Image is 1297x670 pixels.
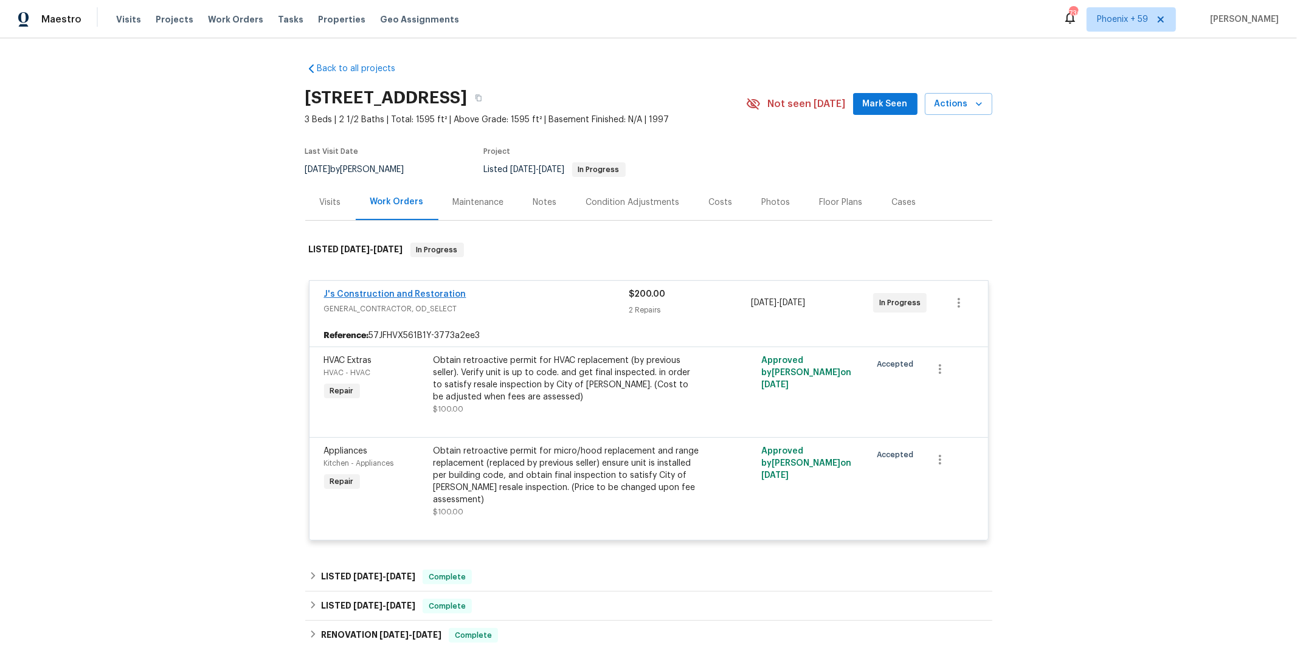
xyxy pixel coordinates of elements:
[325,385,359,397] span: Repair
[879,297,925,309] span: In Progress
[305,165,331,174] span: [DATE]
[424,571,471,583] span: Complete
[310,325,988,347] div: 57JFHVX561B1Y-3773a2ee3
[751,299,776,307] span: [DATE]
[353,601,382,610] span: [DATE]
[321,628,441,643] h6: RENOVATION
[434,445,700,506] div: Obtain retroactive permit for micro/hood replacement and range replacement (replaced by previous ...
[386,601,415,610] span: [DATE]
[1097,13,1148,26] span: Phoenix + 59
[434,354,700,403] div: Obtain retroactive permit for HVAC replacement (by previous seller). Verify unit is up to code. a...
[208,13,263,26] span: Work Orders
[341,245,403,254] span: -
[629,304,752,316] div: 2 Repairs
[762,196,790,209] div: Photos
[278,15,303,24] span: Tasks
[533,196,557,209] div: Notes
[511,165,565,174] span: -
[321,570,415,584] h6: LISTED
[353,572,415,581] span: -
[318,13,365,26] span: Properties
[863,97,908,112] span: Mark Seen
[820,196,863,209] div: Floor Plans
[877,449,918,461] span: Accepted
[511,165,536,174] span: [DATE]
[892,196,916,209] div: Cases
[709,196,733,209] div: Costs
[925,93,992,116] button: Actions
[484,148,511,155] span: Project
[380,13,459,26] span: Geo Assignments
[1069,7,1077,19] div: 736
[305,63,422,75] a: Back to all projects
[324,290,466,299] a: J's Construction and Restoration
[761,447,851,480] span: Approved by [PERSON_NAME] on
[156,13,193,26] span: Projects
[353,572,382,581] span: [DATE]
[434,406,464,413] span: $100.00
[877,358,918,370] span: Accepted
[370,196,424,208] div: Work Orders
[379,630,441,639] span: -
[539,165,565,174] span: [DATE]
[324,356,372,365] span: HVAC Extras
[434,508,464,516] span: $100.00
[468,87,489,109] button: Copy Address
[305,230,992,269] div: LISTED [DATE]-[DATE]In Progress
[379,630,409,639] span: [DATE]
[305,92,468,104] h2: [STREET_ADDRESS]
[412,630,441,639] span: [DATE]
[484,165,626,174] span: Listed
[761,381,789,389] span: [DATE]
[305,621,992,650] div: RENOVATION [DATE]-[DATE]Complete
[320,196,341,209] div: Visits
[586,196,680,209] div: Condition Adjustments
[1205,13,1279,26] span: [PERSON_NAME]
[341,245,370,254] span: [DATE]
[761,356,851,389] span: Approved by [PERSON_NAME] on
[116,13,141,26] span: Visits
[305,114,746,126] span: 3 Beds | 2 1/2 Baths | Total: 1595 ft² | Above Grade: 1595 ft² | Basement Finished: N/A | 1997
[853,93,918,116] button: Mark Seen
[424,600,471,612] span: Complete
[935,97,983,112] span: Actions
[324,303,629,315] span: GENERAL_CONTRACTOR, OD_SELECT
[629,290,666,299] span: $200.00
[305,148,359,155] span: Last Visit Date
[41,13,81,26] span: Maestro
[305,562,992,592] div: LISTED [DATE]-[DATE]Complete
[450,629,497,641] span: Complete
[321,599,415,613] h6: LISTED
[325,475,359,488] span: Repair
[353,601,415,610] span: -
[386,572,415,581] span: [DATE]
[324,369,371,376] span: HVAC - HVAC
[374,245,403,254] span: [DATE]
[309,243,403,257] h6: LISTED
[324,460,394,467] span: Kitchen - Appliances
[324,330,369,342] b: Reference:
[761,471,789,480] span: [DATE]
[780,299,805,307] span: [DATE]
[453,196,504,209] div: Maintenance
[768,98,846,110] span: Not seen [DATE]
[305,162,419,177] div: by [PERSON_NAME]
[751,297,805,309] span: -
[573,166,624,173] span: In Progress
[324,447,368,455] span: Appliances
[412,244,463,256] span: In Progress
[305,592,992,621] div: LISTED [DATE]-[DATE]Complete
